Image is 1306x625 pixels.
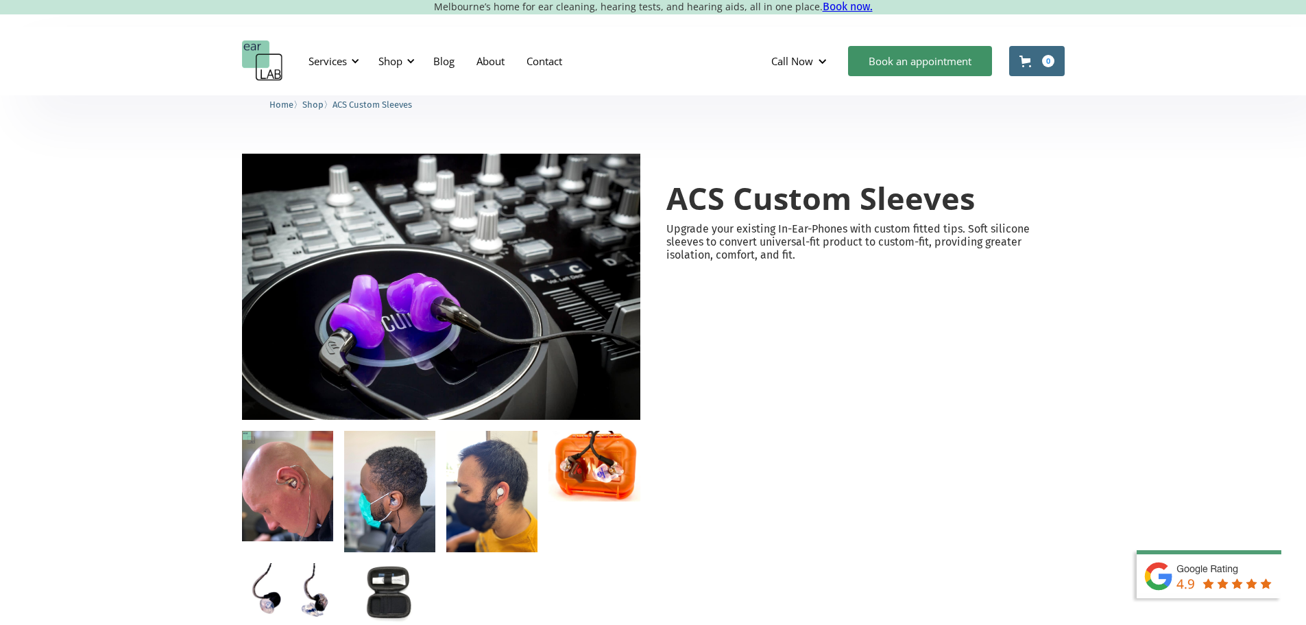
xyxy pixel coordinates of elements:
[242,40,283,82] a: home
[332,97,412,110] a: ACS Custom Sleeves
[378,54,402,68] div: Shop
[771,54,813,68] div: Call Now
[269,97,302,112] li: 〉
[269,99,293,110] span: Home
[666,222,1065,262] p: Upgrade your existing In-Ear-Phones with custom fitted tips. Soft silicone sleeves to convert uni...
[666,181,1065,215] h1: ACS Custom Sleeves
[1009,46,1065,76] a: Open cart
[465,41,516,81] a: About
[1042,55,1054,67] div: 0
[422,41,465,81] a: Blog
[302,97,324,110] a: Shop
[548,431,640,502] a: open lightbox
[848,46,992,76] a: Book an appointment
[269,97,293,110] a: Home
[370,40,419,82] div: Shop
[302,97,332,112] li: 〉
[242,431,333,542] a: open lightbox
[516,41,573,81] a: Contact
[309,54,347,68] div: Services
[446,431,537,553] a: open lightbox
[332,99,412,110] span: ACS Custom Sleeves
[242,154,640,420] a: open lightbox
[344,563,435,624] a: open lightbox
[760,40,841,82] div: Call Now
[300,40,363,82] div: Services
[302,99,324,110] span: Shop
[344,431,435,553] a: open lightbox
[242,154,640,420] img: ACS Custom Sleeves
